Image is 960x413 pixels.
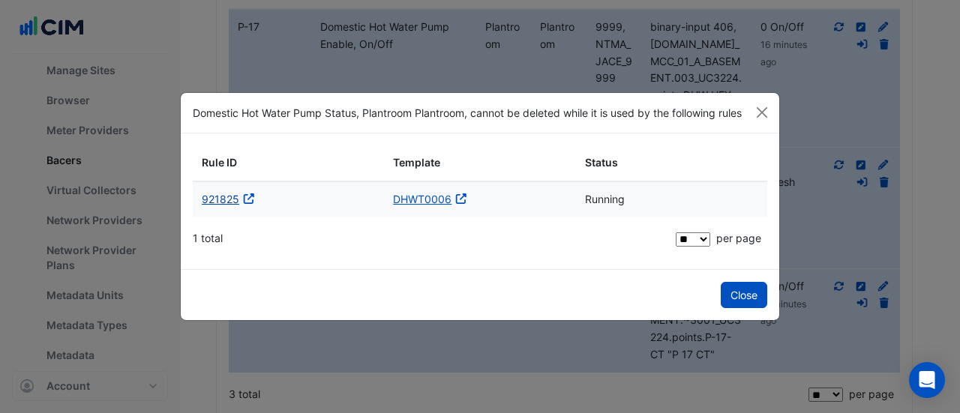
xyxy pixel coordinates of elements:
div: Domestic Hot Water Pump Status, Plantroom Plantroom, cannot be deleted while it is used by the fo... [181,93,779,133]
div: Open Intercom Messenger [909,362,945,398]
span: Status [585,154,618,172]
span: per page [716,232,761,244]
div: 1 total [193,220,673,257]
fa-icon: Open in a new tab [242,193,256,205]
span: Running [585,193,625,205]
fa-icon: Open in a new tab [454,193,468,205]
span: Rule ID [202,154,237,172]
button: Close [721,282,767,308]
button: Close [751,101,773,124]
span: Template [393,154,440,172]
a: DHWT0006 [393,193,451,205]
a: 921825 [202,193,239,205]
